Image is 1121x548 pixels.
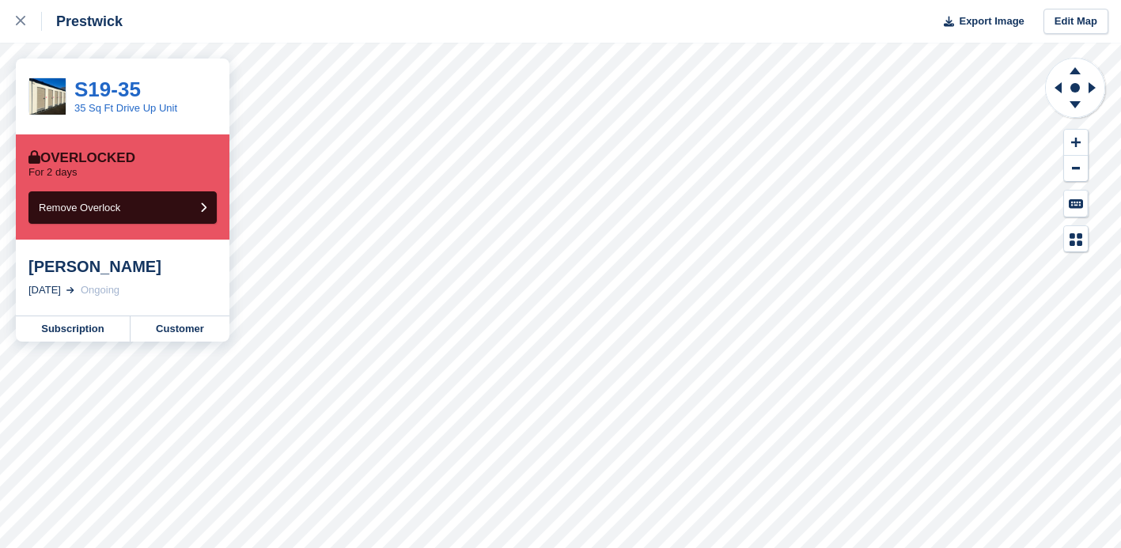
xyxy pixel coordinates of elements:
img: arrow-right-light-icn-cde0832a797a2874e46488d9cf13f60e5c3a73dbe684e267c42b8395dfbc2abf.svg [66,287,74,293]
a: Subscription [16,316,131,342]
button: Keyboard Shortcuts [1064,191,1088,217]
div: Ongoing [81,282,119,298]
a: Customer [131,316,229,342]
div: Overlocked [28,150,135,166]
p: For 2 days [28,166,77,179]
span: Export Image [959,13,1024,29]
button: Map Legend [1064,226,1088,252]
button: Export Image [934,9,1024,35]
div: [DATE] [28,282,61,298]
a: 35 Sq Ft Drive Up Unit [74,102,177,114]
a: Edit Map [1043,9,1108,35]
div: Prestwick [42,12,123,31]
button: Zoom Out [1064,156,1088,182]
span: Remove Overlock [39,202,120,214]
button: Zoom In [1064,130,1088,156]
img: IMG_4398.jpeg [29,78,66,115]
a: S19-35 [74,77,141,101]
div: [PERSON_NAME] [28,257,217,276]
button: Remove Overlock [28,191,217,224]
